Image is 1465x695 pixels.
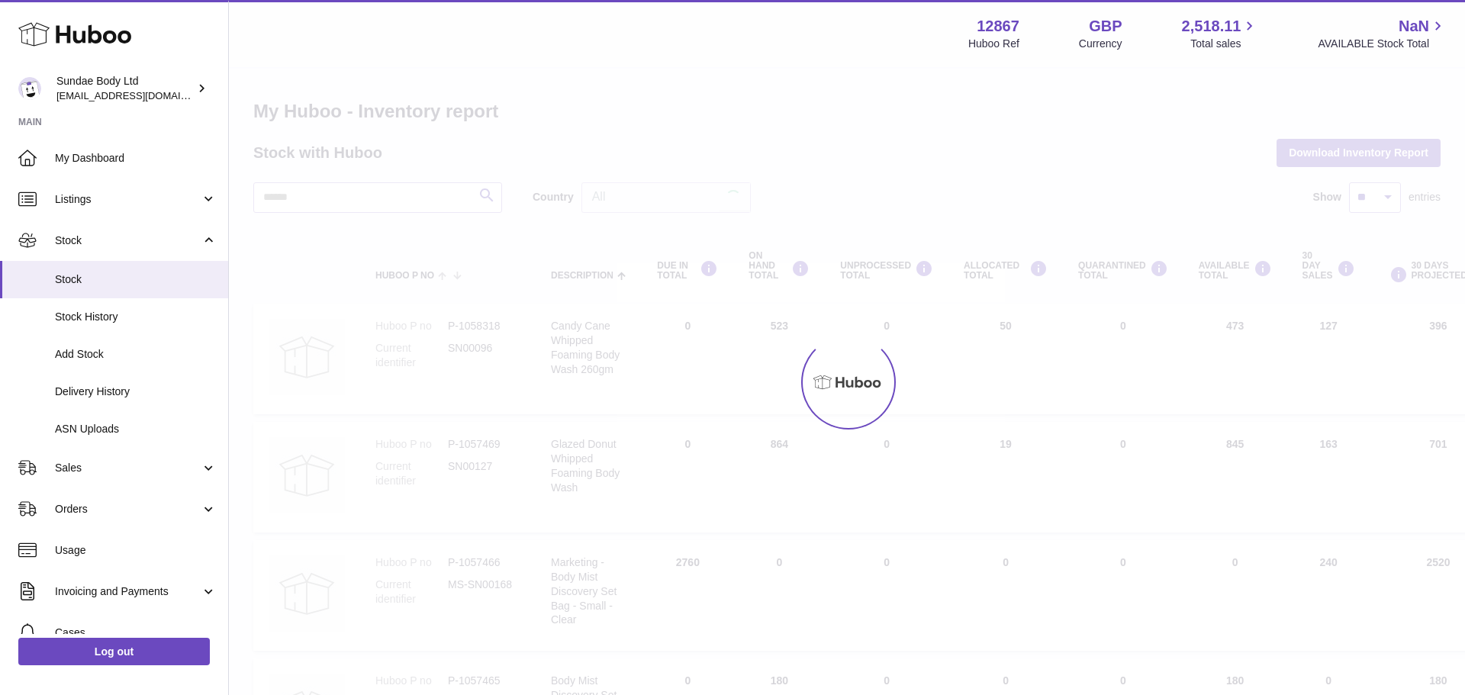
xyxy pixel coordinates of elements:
a: NaN AVAILABLE Stock Total [1318,16,1447,51]
strong: 12867 [977,16,1019,37]
span: My Dashboard [55,151,217,166]
a: 2,518.11 Total sales [1182,16,1259,51]
span: Stock [55,233,201,248]
span: Delivery History [55,385,217,399]
span: Total sales [1190,37,1258,51]
a: Log out [18,638,210,665]
span: Stock History [55,310,217,324]
span: Cases [55,626,217,640]
div: Currency [1079,37,1122,51]
span: Invoicing and Payments [55,584,201,599]
span: Orders [55,502,201,516]
span: Add Stock [55,347,217,362]
span: ASN Uploads [55,422,217,436]
div: Sundae Body Ltd [56,74,194,103]
span: NaN [1399,16,1429,37]
strong: GBP [1089,16,1122,37]
span: Usage [55,543,217,558]
span: [EMAIL_ADDRESS][DOMAIN_NAME] [56,89,224,101]
span: AVAILABLE Stock Total [1318,37,1447,51]
span: 2,518.11 [1182,16,1241,37]
img: internalAdmin-12867@internal.huboo.com [18,77,41,100]
div: Huboo Ref [968,37,1019,51]
span: Sales [55,461,201,475]
span: Listings [55,192,201,207]
span: Stock [55,272,217,287]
